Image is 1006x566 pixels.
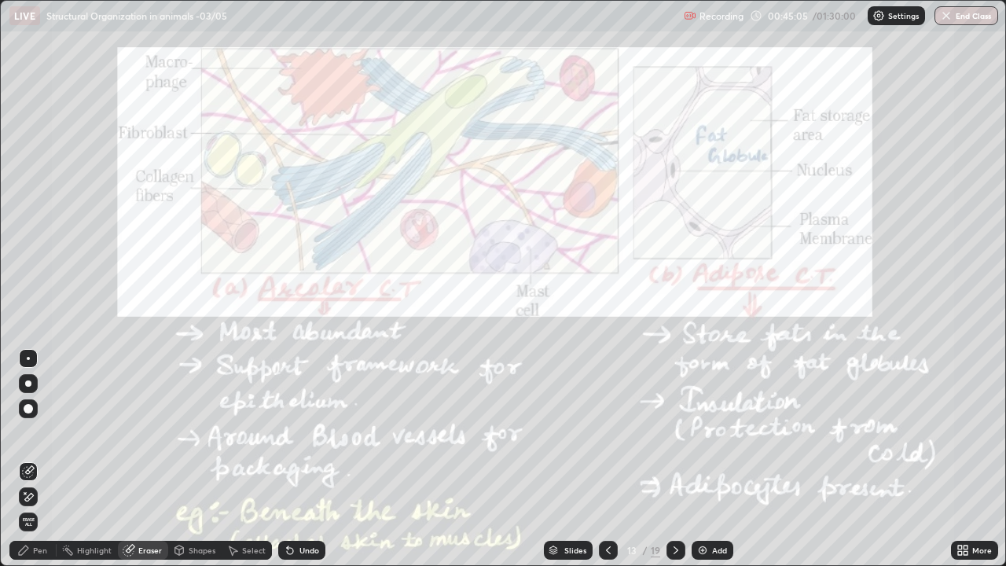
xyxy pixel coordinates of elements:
[643,546,648,555] div: /
[651,543,660,557] div: 19
[189,546,215,554] div: Shapes
[624,546,640,555] div: 13
[934,6,998,25] button: End Class
[699,10,743,22] p: Recording
[972,546,992,554] div: More
[299,546,319,554] div: Undo
[888,12,919,20] p: Settings
[940,9,953,22] img: end-class-cross
[46,9,227,22] p: Structural Organization in animals -03/05
[712,546,727,554] div: Add
[77,546,112,554] div: Highlight
[564,546,586,554] div: Slides
[696,544,709,557] img: add-slide-button
[14,9,35,22] p: LIVE
[33,546,47,554] div: Pen
[20,517,37,527] span: Erase all
[242,546,266,554] div: Select
[138,546,162,554] div: Eraser
[872,9,885,22] img: class-settings-icons
[684,9,696,22] img: recording.375f2c34.svg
